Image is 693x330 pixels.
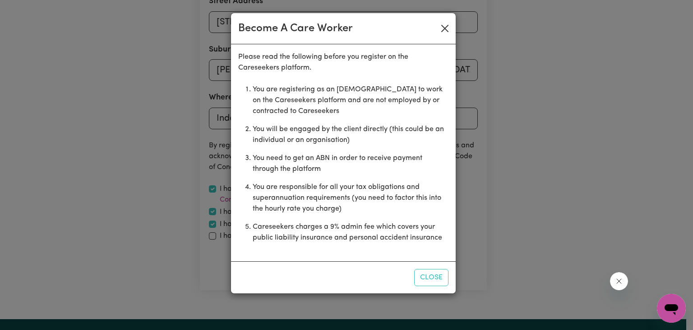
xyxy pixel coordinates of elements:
[438,21,452,36] button: Close
[253,80,448,120] li: You are registering as an [DEMOGRAPHIC_DATA] to work on the Careseekers platform and are not empl...
[610,272,628,290] iframe: Close message
[414,269,448,286] button: Close
[253,218,448,247] li: Careseekers charges a 9% admin fee which covers your public liability insurance and personal acci...
[5,6,55,14] span: Need any help?
[238,20,353,37] div: Become A Care Worker
[657,294,686,323] iframe: Button to launch messaging window
[253,149,448,178] li: You need to get an ABN in order to receive payment through the platform
[253,120,448,149] li: You will be engaged by the client directly (this could be an individual or an organisation)
[253,178,448,218] li: You are responsible for all your tax obligations and superannuation requirements (you need to fac...
[238,52,448,73] p: Please read the following before you register on the Careseekers platform.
